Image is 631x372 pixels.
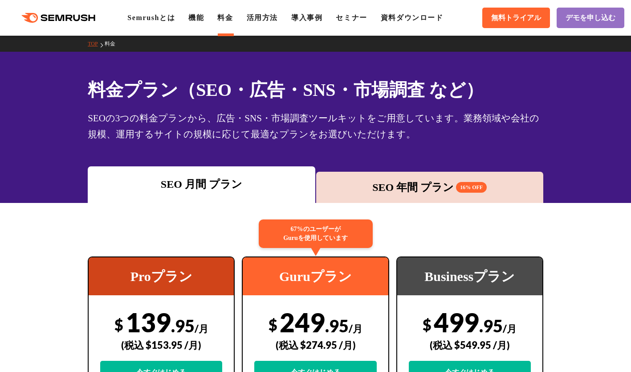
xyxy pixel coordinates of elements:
span: $ [269,315,277,334]
a: TOP [88,41,104,47]
a: 料金 [105,41,122,47]
a: デモを申し込む [557,8,624,28]
span: 16% OFF [456,182,487,193]
span: /月 [349,322,362,335]
div: 67%のユーザーが Guruを使用しています [259,219,373,248]
div: Guruプラン [243,257,388,295]
div: Proプラン [89,257,234,295]
span: /月 [195,322,208,335]
a: 機能 [188,14,204,21]
span: $ [114,315,123,334]
div: Businessプラン [397,257,542,295]
div: SEO 年間 プラン [321,179,539,195]
a: 導入事例 [291,14,322,21]
div: (税込 $549.95 /月) [409,329,531,361]
span: .95 [171,315,195,336]
span: .95 [479,315,503,336]
div: (税込 $153.95 /月) [100,329,222,361]
a: Semrushとは [127,14,175,21]
h1: 料金プラン（SEO・広告・SNS・市場調査 など） [88,77,543,103]
span: /月 [503,322,517,335]
span: $ [423,315,432,334]
div: SEOの3つの料金プランから、広告・SNS・市場調査ツールキットをご用意しています。業務領域や会社の規模、運用するサイトの規模に応じて最適なプランをお選びいただけます。 [88,110,543,142]
a: 資料ダウンロード [381,14,444,21]
a: 無料トライアル [482,8,550,28]
span: デモを申し込む [566,13,615,23]
span: .95 [325,315,349,336]
div: SEO 月間 プラン [92,176,310,192]
a: セミナー [336,14,367,21]
div: (税込 $274.95 /月) [254,329,376,361]
a: 活用方法 [247,14,278,21]
span: 無料トライアル [491,13,541,23]
a: 料金 [217,14,233,21]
